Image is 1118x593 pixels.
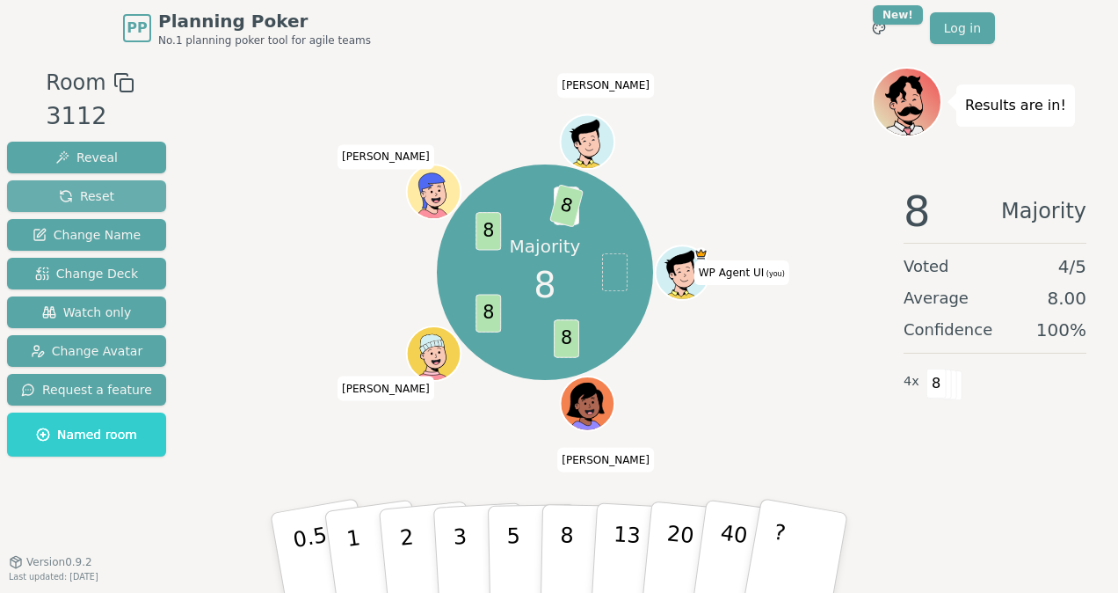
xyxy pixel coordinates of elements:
[764,270,785,278] span: (you)
[873,5,923,25] div: New!
[31,342,143,360] span: Change Avatar
[7,374,166,406] button: Request a feature
[9,555,92,569] button: Version0.9.2
[158,33,371,48] span: No.1 planning poker tool for agile teams
[7,335,166,367] button: Change Avatar
[59,187,114,205] span: Reset
[534,259,555,311] span: 8
[7,142,166,173] button: Reveal
[1036,318,1086,342] span: 100 %
[476,212,501,250] span: 8
[965,93,1066,118] p: Results are in!
[904,372,919,392] span: 4 x
[1047,286,1086,311] span: 8.00
[36,426,137,443] span: Named room
[46,99,134,135] div: 3112
[338,144,434,169] span: Click to change your name
[930,12,995,44] a: Log in
[55,149,118,166] span: Reveal
[26,555,92,569] span: Version 0.9.2
[21,381,152,399] span: Request a feature
[904,254,949,279] span: Voted
[7,296,166,328] button: Watch only
[904,318,992,342] span: Confidence
[33,226,141,244] span: Change Name
[42,304,132,321] span: Watch only
[123,9,371,48] a: PPPlanning PokerNo.1 planning poker tool for agile teams
[158,9,371,33] span: Planning Poker
[549,185,584,228] span: 8
[904,286,969,311] span: Average
[557,448,654,472] span: Click to change your name
[46,67,105,99] span: Room
[926,369,947,399] span: 8
[338,376,434,400] span: Click to change your name
[476,295,501,333] span: 8
[557,73,654,98] span: Click to change your name
[510,234,581,259] p: Majority
[35,265,138,282] span: Change Deck
[904,190,931,232] span: 8
[657,247,708,298] button: Click to change your avatar
[694,260,789,285] span: Click to change your name
[7,258,166,289] button: Change Deck
[554,320,579,358] span: 8
[1058,254,1086,279] span: 4 / 5
[7,413,166,457] button: Named room
[694,247,708,260] span: WP Agent UI is the host
[9,572,98,582] span: Last updated: [DATE]
[7,219,166,251] button: Change Name
[863,12,895,44] button: New!
[7,180,166,212] button: Reset
[127,18,147,39] span: PP
[1001,190,1086,232] span: Majority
